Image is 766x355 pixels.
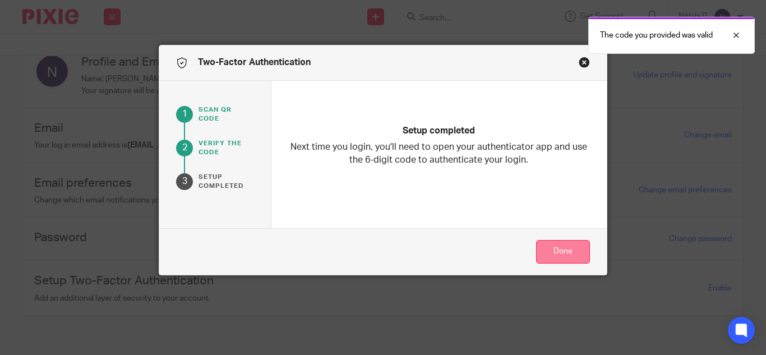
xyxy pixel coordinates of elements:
p: Next time you login, you'll need to open your authenticator app and use the 6-digit code to authe... [288,141,590,167]
p: verify the code [199,139,254,157]
span: Two-Factor Authentication [198,58,311,67]
div: 3 [176,173,193,190]
p: Setup completed [199,173,254,191]
button: Done [536,240,590,264]
p: The code you provided was valid [600,30,713,41]
div: 1 [176,106,193,123]
div: 2 [176,140,193,156]
h2: Setup completed [403,125,475,137]
button: Close modal [579,57,590,68]
p: Scan qr code [199,105,254,123]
